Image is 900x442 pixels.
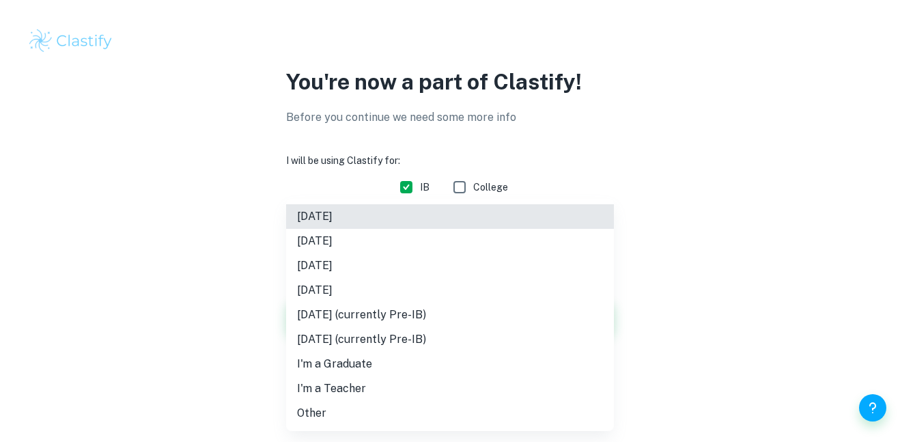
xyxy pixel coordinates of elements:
[286,204,614,229] li: [DATE]
[286,401,614,426] li: Other
[286,327,614,352] li: [DATE] (currently Pre-IB)
[286,352,614,376] li: I'm a Graduate
[286,253,614,278] li: [DATE]
[286,278,614,303] li: [DATE]
[286,376,614,401] li: I'm a Teacher
[286,303,614,327] li: [DATE] (currently Pre-IB)
[286,229,614,253] li: [DATE]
